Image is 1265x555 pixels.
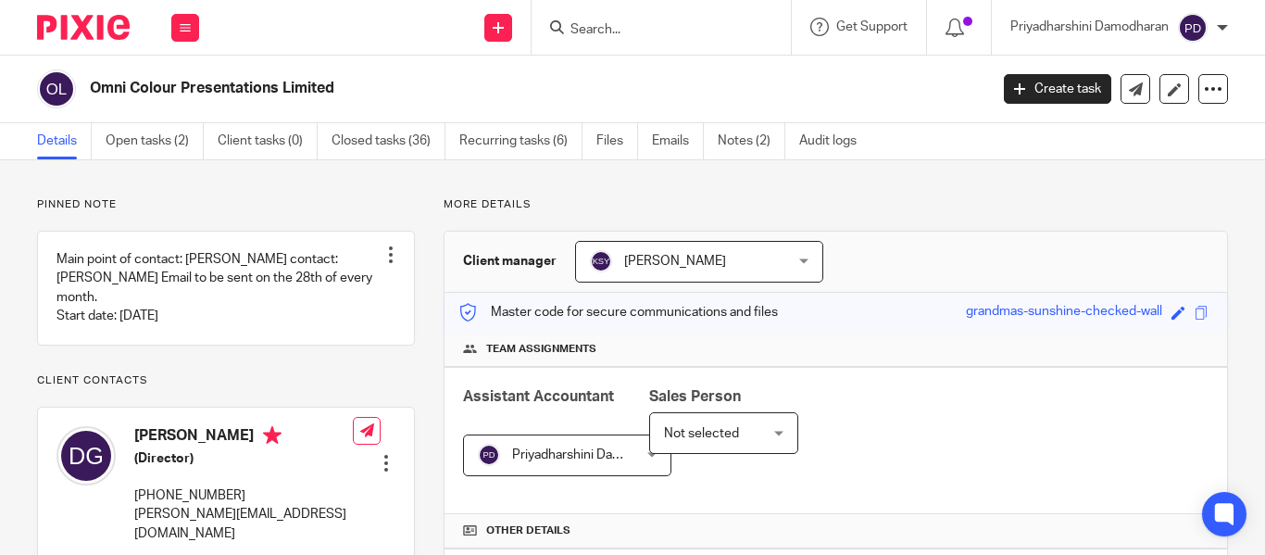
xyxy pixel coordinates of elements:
[56,426,116,486] img: svg%3E
[37,373,415,388] p: Client contacts
[459,123,582,159] a: Recurring tasks (6)
[263,426,282,445] i: Primary
[596,123,638,159] a: Files
[444,197,1228,212] p: More details
[486,523,570,538] span: Other details
[90,79,799,98] h2: Omni Colour Presentations Limited
[458,303,778,322] p: Master code for secure communications and files
[37,123,92,159] a: Details
[624,255,726,268] span: [PERSON_NAME]
[569,22,735,39] input: Search
[463,252,557,271] h3: Client manager
[486,342,596,357] span: Team assignments
[463,389,614,404] span: Assistant Accountant
[1178,13,1208,43] img: svg%3E
[134,426,353,449] h4: [PERSON_NAME]
[218,123,318,159] a: Client tasks (0)
[106,123,204,159] a: Open tasks (2)
[478,444,500,466] img: svg%3E
[37,69,76,108] img: svg%3E
[1004,74,1111,104] a: Create task
[649,389,741,404] span: Sales Person
[718,123,785,159] a: Notes (2)
[37,15,130,40] img: Pixie
[966,302,1162,323] div: grandmas-sunshine-checked-wall
[332,123,445,159] a: Closed tasks (36)
[37,197,415,212] p: Pinned note
[134,449,353,468] h5: (Director)
[134,505,353,543] p: [PERSON_NAME][EMAIL_ADDRESS][DOMAIN_NAME]
[134,486,353,505] p: [PHONE_NUMBER]
[652,123,704,159] a: Emails
[512,448,670,461] span: Priyadharshini Damodharan
[664,427,739,440] span: Not selected
[590,250,612,272] img: svg%3E
[799,123,870,159] a: Audit logs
